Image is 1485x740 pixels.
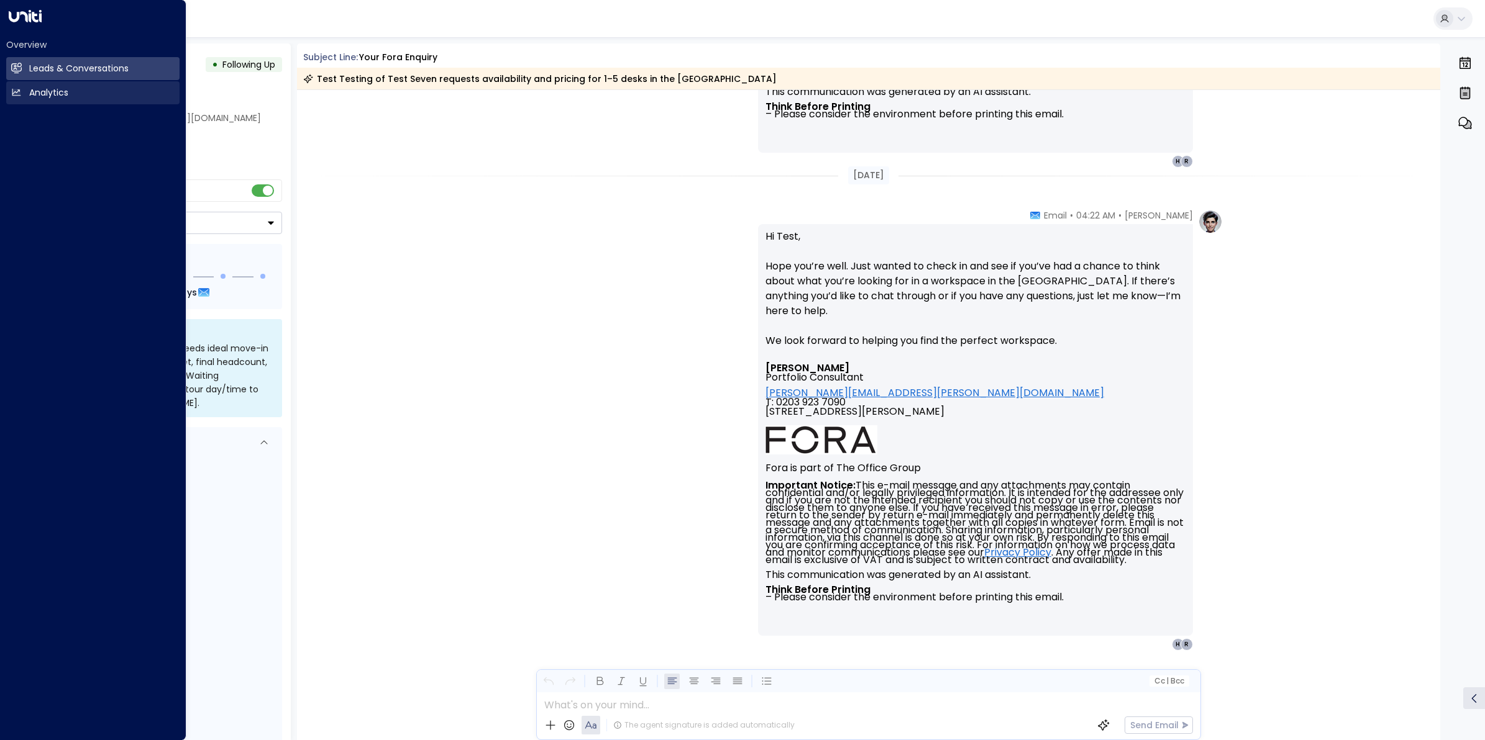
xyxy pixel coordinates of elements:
[848,166,889,184] div: [DATE]
[1149,675,1189,687] button: Cc|Bcc
[1070,209,1073,222] span: •
[222,58,275,71] span: Following Up
[765,478,1186,604] font: This e-mail message and any attachments may contain confidential and/or legally privileged inform...
[765,388,1104,397] a: [PERSON_NAME][EMAIL_ADDRESS][PERSON_NAME][DOMAIN_NAME]
[61,254,272,267] div: Follow Up Sequence
[1118,209,1122,222] span: •
[29,86,68,99] h2: Analytics
[1125,209,1193,222] span: [PERSON_NAME]
[765,425,877,454] img: AIorK4ysLkpAD1VLoJghiceWoVRmgk1XU2vrdoLkeDLGAFfv_vh6vnfJOA1ilUWLDOVq3gZTs86hLsHm3vG-
[1198,209,1223,234] img: profile-logo.png
[765,478,856,492] strong: Important Notice:
[1166,677,1169,685] span: |
[984,549,1051,556] a: Privacy Policy
[765,361,849,375] font: [PERSON_NAME]
[765,99,870,114] strong: Think Before Printing
[765,363,1186,601] div: Signature
[765,461,921,475] font: Fora is part of The Office Group
[303,51,358,63] span: Subject Line:
[765,229,1186,363] p: Hi Test, Hope you’re well. Just wanted to check in and see if you’ve had a chance to think about ...
[6,38,180,51] h2: Overview
[6,81,180,104] a: Analytics
[359,51,437,64] div: Your Fora Enquiry
[1044,209,1067,222] span: Email
[29,62,129,75] h2: Leads & Conversations
[303,73,777,85] div: Test Testing of Test Seven requests availability and pricing for 1–5 desks in the [GEOGRAPHIC_DATA]
[765,582,870,597] strong: Think Before Printing
[765,397,846,407] span: T: 0203 923 7090
[61,286,272,299] div: Next Follow Up:
[613,720,795,731] div: The agent signature is added automatically
[1076,209,1115,222] span: 04:22 AM
[1154,677,1184,685] span: Cc Bcc
[765,407,944,425] span: [STREET_ADDRESS][PERSON_NAME]
[541,674,556,689] button: Undo
[1172,638,1184,651] div: H
[126,286,197,299] span: In about 3 days
[765,372,864,382] span: Portfolio Consultant
[562,674,578,689] button: Redo
[1181,638,1193,651] div: R
[212,53,218,76] div: •
[6,57,180,80] a: Leads & Conversations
